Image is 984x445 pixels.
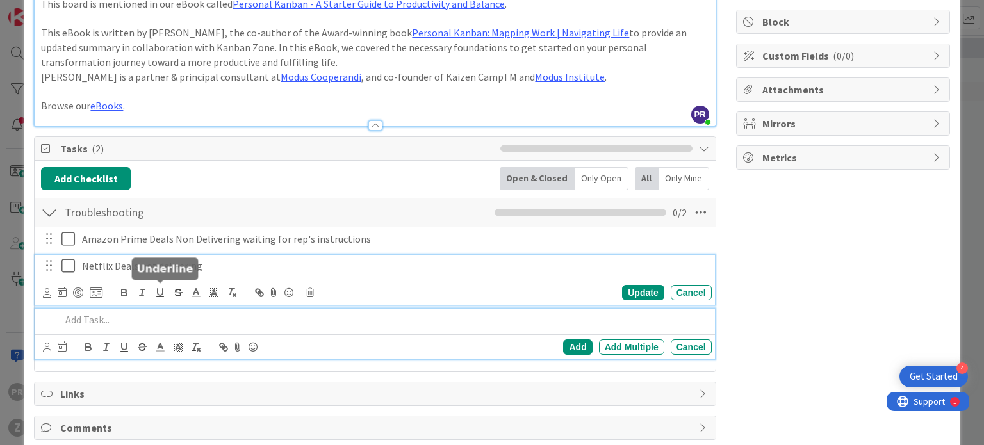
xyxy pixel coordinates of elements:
[500,167,575,190] div: Open & Closed
[82,259,707,273] p: Netflix Deals not delivering
[762,116,926,131] span: Mirrors
[762,150,926,165] span: Metrics
[563,339,592,355] div: Add
[41,99,709,113] p: Browse our .
[899,366,968,387] div: Open Get Started checklist, remaining modules: 4
[41,26,709,69] p: This eBook is written by [PERSON_NAME], the co-author of the Award-winning book to provide an upd...
[60,141,493,156] span: Tasks
[82,232,707,247] p: Amazon Prime Deals Non Delivering waiting for rep's instructions
[92,142,104,155] span: ( 2 )
[60,386,692,401] span: Links
[673,205,687,220] span: 0 / 2
[90,99,123,112] a: eBooks
[575,167,628,190] div: Only Open
[691,106,709,124] span: PR
[27,2,58,17] span: Support
[599,339,664,355] div: Add Multiple
[762,14,926,29] span: Block
[41,167,131,190] button: Add Checklist
[910,370,958,383] div: Get Started
[671,339,712,355] div: Cancel
[137,263,193,275] h5: Underline
[956,362,968,374] div: 4
[671,285,712,300] div: Cancel
[622,285,664,300] div: Update
[635,167,659,190] div: All
[659,167,709,190] div: Only Mine
[281,70,361,83] a: Modus Cooperandi
[535,70,605,83] a: Modus Institute
[41,70,709,85] p: [PERSON_NAME] is a partner & principal consultant at , and co-founder of Kaizen CampTM and .
[762,82,926,97] span: Attachments
[762,48,926,63] span: Custom Fields
[833,49,854,62] span: ( 0/0 )
[60,420,692,435] span: Comments
[67,5,70,15] div: 1
[60,201,348,224] input: Add Checklist...
[412,26,629,39] a: Personal Kanban: Mapping Work | Navigating Life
